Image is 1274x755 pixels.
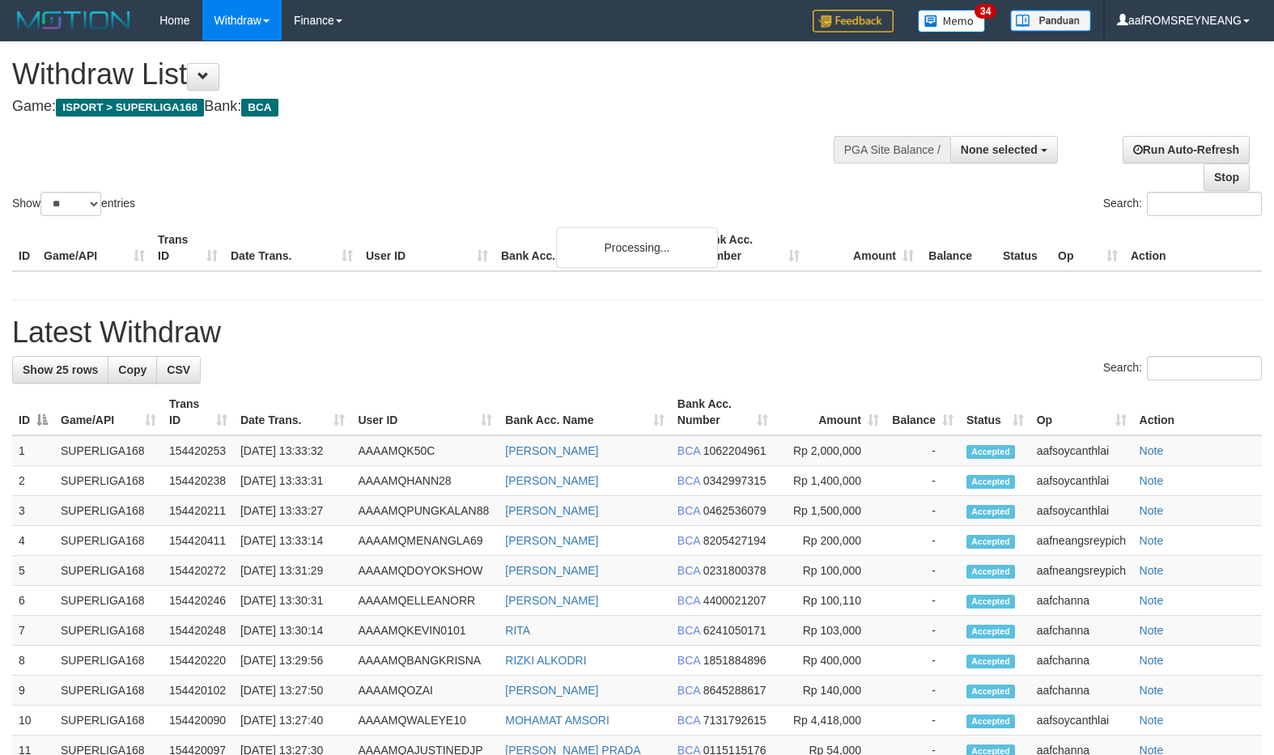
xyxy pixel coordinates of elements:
th: Bank Acc. Number [692,225,806,271]
label: Search: [1103,192,1262,216]
span: BCA [677,564,700,577]
td: AAAAMQBANGKRISNA [351,646,499,676]
th: Op [1051,225,1124,271]
td: aafchanna [1030,646,1133,676]
span: Show 25 rows [23,363,98,376]
a: CSV [156,356,201,384]
span: Copy 7131792615 to clipboard [703,714,767,727]
span: Copy 0462536079 to clipboard [703,504,767,517]
td: SUPERLIGA168 [54,586,163,616]
span: Accepted [966,625,1015,638]
td: SUPERLIGA168 [54,616,163,646]
td: 154420220 [163,646,234,676]
th: User ID [359,225,495,271]
a: RIZKI ALKODRI [505,654,586,667]
td: Rp 100,000 [775,556,885,586]
td: SUPERLIGA168 [54,646,163,676]
td: - [885,466,960,496]
td: 1 [12,435,54,466]
td: - [885,706,960,736]
span: Copy 8645288617 to clipboard [703,684,767,697]
a: [PERSON_NAME] [505,474,598,487]
h4: Game: Bank: [12,99,833,115]
td: - [885,616,960,646]
td: [DATE] 13:30:31 [234,586,352,616]
td: 2 [12,466,54,496]
td: [DATE] 13:31:29 [234,556,352,586]
td: SUPERLIGA168 [54,676,163,706]
img: Button%20Memo.svg [918,10,986,32]
div: Processing... [556,227,718,268]
td: 5 [12,556,54,586]
td: 154420272 [163,556,234,586]
label: Show entries [12,192,135,216]
td: Rp 200,000 [775,526,885,556]
th: Date Trans.: activate to sort column ascending [234,389,352,435]
td: 7 [12,616,54,646]
th: ID: activate to sort column descending [12,389,54,435]
th: Op: activate to sort column ascending [1030,389,1133,435]
td: aafneangsreypich [1030,526,1133,556]
td: aafsoycanthlai [1030,706,1133,736]
span: Copy 6241050171 to clipboard [703,624,767,637]
a: Note [1140,474,1164,487]
th: Balance [920,225,996,271]
td: aafchanna [1030,586,1133,616]
a: [PERSON_NAME] [505,504,598,517]
td: Rp 100,110 [775,586,885,616]
span: BCA [677,714,700,727]
td: [DATE] 13:33:32 [234,435,352,466]
a: Note [1140,504,1164,517]
span: BCA [677,684,700,697]
span: Accepted [966,655,1015,668]
span: Copy 0342997315 to clipboard [703,474,767,487]
td: 154420246 [163,586,234,616]
span: Accepted [966,685,1015,698]
td: - [885,526,960,556]
td: [DATE] 13:27:50 [234,676,352,706]
td: [DATE] 13:30:14 [234,616,352,646]
a: Stop [1204,163,1250,191]
span: BCA [677,474,700,487]
span: Copy 1062204961 to clipboard [703,444,767,457]
td: AAAAMQDOYOKSHOW [351,556,499,586]
td: AAAAMQPUNGKALAN88 [351,496,499,526]
span: Copy 0231800378 to clipboard [703,564,767,577]
td: - [885,586,960,616]
td: 154420090 [163,706,234,736]
h1: Withdraw List [12,58,833,91]
th: Action [1124,225,1262,271]
td: 154420248 [163,616,234,646]
a: Note [1140,534,1164,547]
td: 154420411 [163,526,234,556]
td: [DATE] 13:29:56 [234,646,352,676]
th: Bank Acc. Number: activate to sort column ascending [671,389,775,435]
td: 3 [12,496,54,526]
th: Trans ID: activate to sort column ascending [163,389,234,435]
td: Rp 400,000 [775,646,885,676]
td: AAAAMQMENANGLA69 [351,526,499,556]
th: Balance: activate to sort column ascending [885,389,960,435]
a: Copy [108,356,157,384]
th: Status [996,225,1051,271]
span: BCA [677,654,700,667]
select: Showentries [40,192,101,216]
a: Run Auto-Refresh [1123,136,1250,163]
th: Amount [806,225,920,271]
td: AAAAMQKEVIN0101 [351,616,499,646]
td: Rp 2,000,000 [775,435,885,466]
th: User ID: activate to sort column ascending [351,389,499,435]
td: aafsoycanthlai [1030,466,1133,496]
td: [DATE] 13:33:14 [234,526,352,556]
td: AAAAMQHANN28 [351,466,499,496]
th: Game/API [37,225,151,271]
td: SUPERLIGA168 [54,706,163,736]
td: aafchanna [1030,616,1133,646]
span: Copy 1851884896 to clipboard [703,654,767,667]
th: Date Trans. [224,225,359,271]
th: Action [1133,389,1262,435]
button: None selected [950,136,1058,163]
td: AAAAMQK50C [351,435,499,466]
td: 154420102 [163,676,234,706]
td: Rp 1,500,000 [775,496,885,526]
